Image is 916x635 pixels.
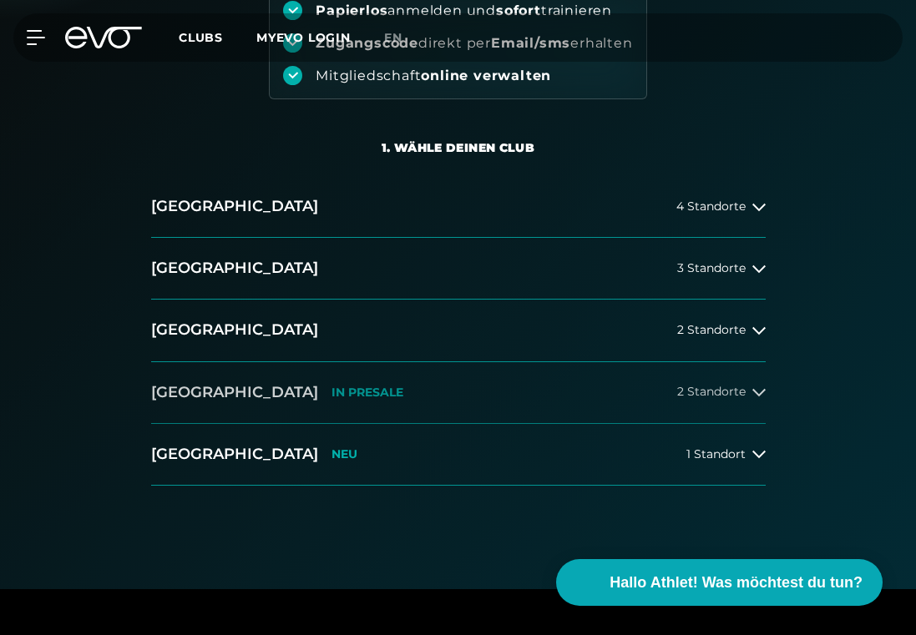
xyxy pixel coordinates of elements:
[151,362,766,424] button: [GEOGRAPHIC_DATA]IN PRESALE2 Standorte
[151,196,318,217] h2: [GEOGRAPHIC_DATA]
[677,386,746,398] span: 2 Standorte
[677,324,746,336] span: 2 Standorte
[331,386,403,400] p: IN PRESALE
[179,30,223,45] span: Clubs
[151,320,318,340] h2: [GEOGRAPHIC_DATA]
[151,382,318,403] h2: [GEOGRAPHIC_DATA]
[151,258,318,279] h2: [GEOGRAPHIC_DATA]
[151,424,766,486] button: [GEOGRAPHIC_DATA]NEU1 Standort
[151,176,766,238] button: [GEOGRAPHIC_DATA]4 Standorte
[151,300,766,361] button: [GEOGRAPHIC_DATA]2 Standorte
[316,67,551,85] div: Mitgliedschaft
[384,30,402,45] span: en
[686,448,746,461] span: 1 Standort
[151,238,766,300] button: [GEOGRAPHIC_DATA]3 Standorte
[676,200,746,213] span: 4 Standorte
[331,447,357,461] p: NEU
[382,139,534,156] div: 1. Wähle deinen Club
[256,30,351,45] a: MYEVO LOGIN
[179,29,256,45] a: Clubs
[677,262,746,275] span: 3 Standorte
[610,572,863,594] span: Hallo Athlet! Was möchtest du tun?
[421,68,551,83] strong: online verwalten
[384,28,423,48] a: en
[556,559,883,606] button: Hallo Athlet! Was möchtest du tun?
[151,444,318,465] h2: [GEOGRAPHIC_DATA]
